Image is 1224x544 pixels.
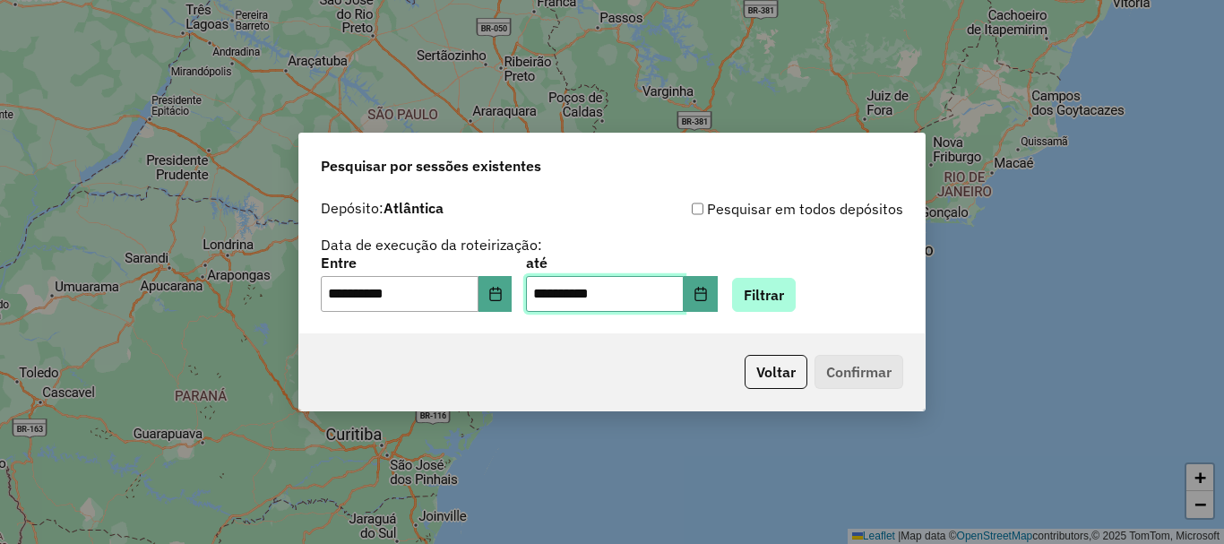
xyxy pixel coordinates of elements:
[321,252,512,273] label: Entre
[732,278,796,312] button: Filtrar
[384,199,444,217] strong: Atlântica
[321,155,541,177] span: Pesquisar por sessões existentes
[478,276,513,312] button: Choose Date
[526,252,717,273] label: até
[321,197,444,219] label: Depósito:
[745,355,807,389] button: Voltar
[684,276,718,312] button: Choose Date
[321,234,542,255] label: Data de execução da roteirização:
[612,198,903,220] div: Pesquisar em todos depósitos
